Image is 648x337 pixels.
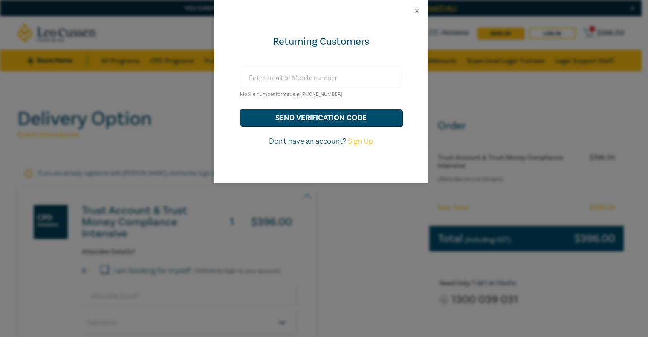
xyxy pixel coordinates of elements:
a: Sign Up [348,136,373,146]
button: Close [413,7,421,14]
input: Enter email or Mobile number [240,68,402,88]
p: Don't have an account? [240,136,402,147]
small: Mobile number format e.g [PHONE_NUMBER] [240,91,342,98]
button: send verification code [240,109,402,126]
div: Returning Customers [240,35,402,49]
